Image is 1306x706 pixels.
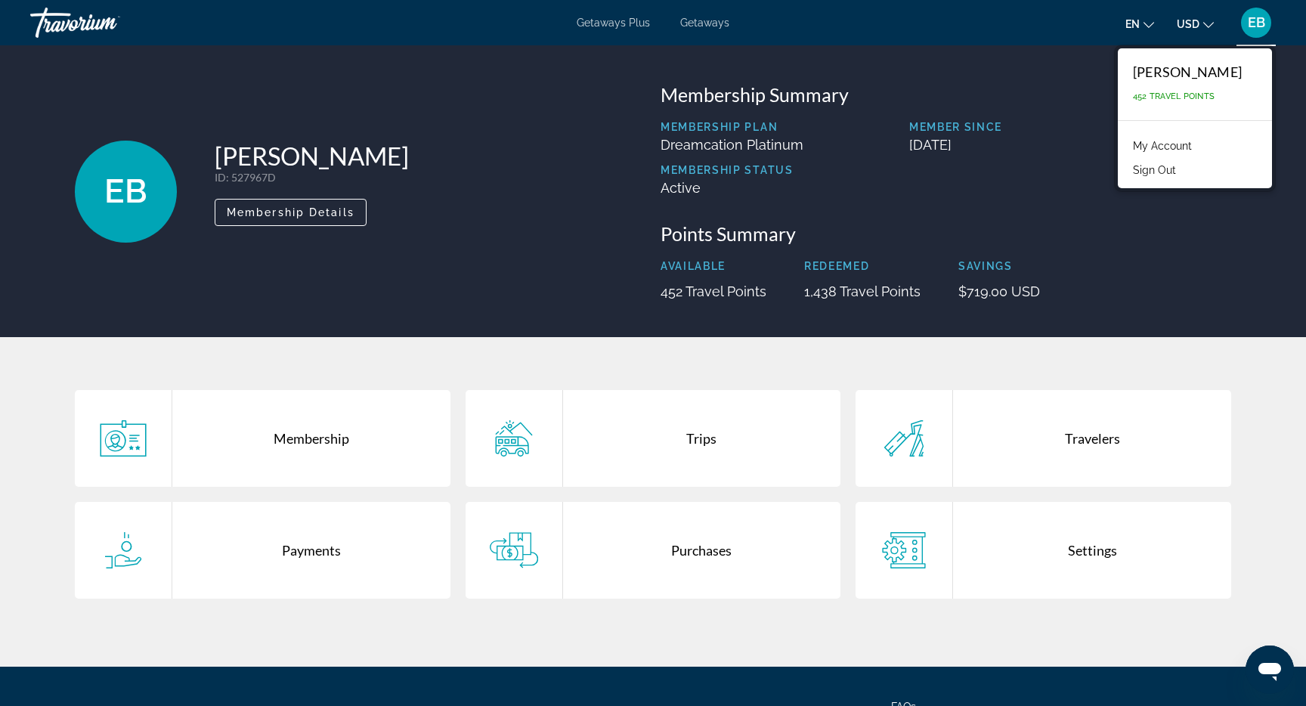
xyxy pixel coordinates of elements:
[1133,63,1242,80] div: [PERSON_NAME]
[1133,91,1215,101] span: 452 Travel Points
[215,141,409,171] h1: [PERSON_NAME]
[172,390,450,487] div: Membership
[953,502,1231,599] div: Settings
[563,390,841,487] div: Trips
[680,17,729,29] a: Getaways
[909,137,1231,153] p: [DATE]
[1248,15,1265,30] span: EB
[1246,646,1294,694] iframe: Button to launch messaging window, conversation in progress
[466,390,841,487] a: Trips
[661,83,1231,106] h3: Membership Summary
[953,390,1231,487] div: Travelers
[75,390,450,487] a: Membership
[577,17,650,29] a: Getaways Plus
[661,164,803,176] p: Membership Status
[958,283,1040,299] p: $719.00 USD
[215,171,409,184] p: : 527967D
[1177,18,1199,30] span: USD
[104,172,147,211] span: EB
[804,283,921,299] p: 1,438 Travel Points
[661,283,766,299] p: 452 Travel Points
[1236,7,1276,39] button: User Menu
[1125,13,1154,35] button: Change language
[215,202,367,218] a: Membership Details
[227,206,354,218] span: Membership Details
[1125,18,1140,30] span: en
[215,171,226,184] span: ID
[1177,13,1214,35] button: Change currency
[563,502,841,599] div: Purchases
[172,502,450,599] div: Payments
[661,222,1231,245] h3: Points Summary
[215,199,367,226] button: Membership Details
[661,260,766,272] p: Available
[856,390,1231,487] a: Travelers
[856,502,1231,599] a: Settings
[804,260,921,272] p: Redeemed
[909,121,1231,133] p: Member Since
[466,502,841,599] a: Purchases
[661,180,803,196] p: Active
[30,3,181,42] a: Travorium
[1125,160,1184,180] button: Sign Out
[661,137,803,153] p: Dreamcation Platinum
[661,121,803,133] p: Membership Plan
[958,260,1040,272] p: Savings
[1125,136,1199,156] a: My Account
[75,502,450,599] a: Payments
